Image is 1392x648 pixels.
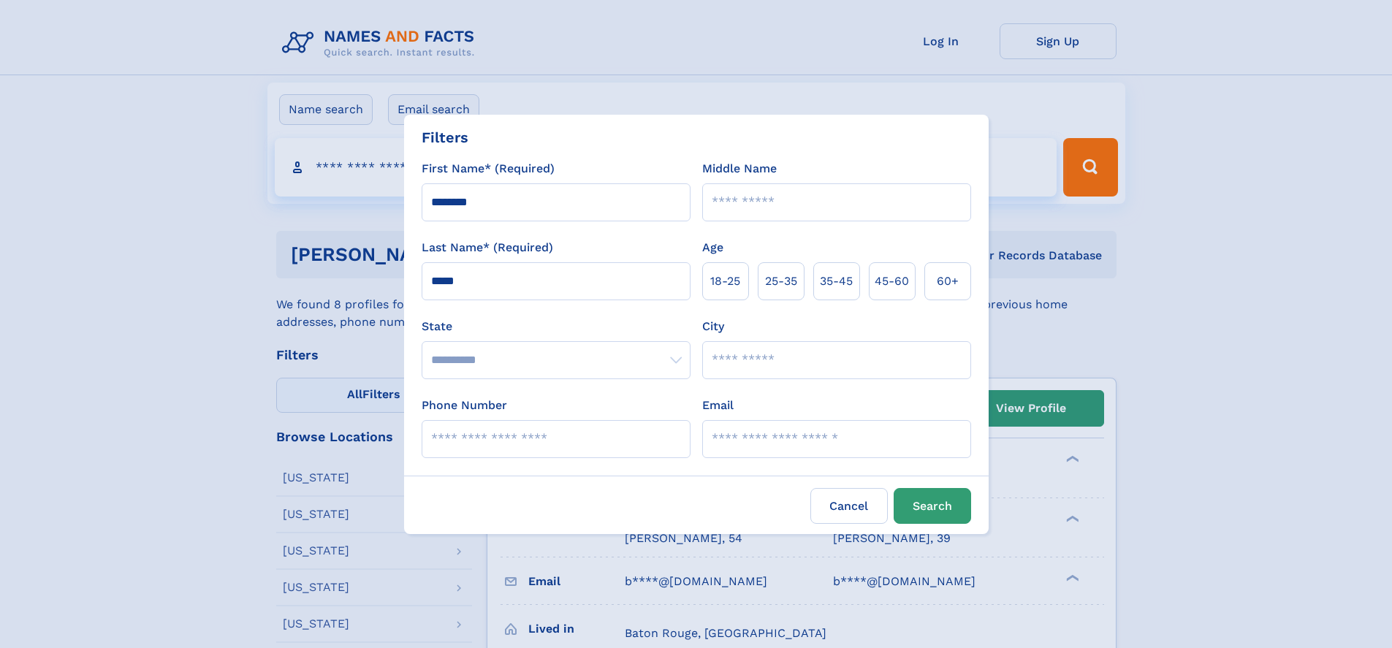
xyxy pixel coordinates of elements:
[765,272,797,290] span: 25‑35
[422,126,468,148] div: Filters
[894,488,971,524] button: Search
[422,239,553,256] label: Last Name* (Required)
[702,239,723,256] label: Age
[702,397,734,414] label: Email
[937,272,959,290] span: 60+
[820,272,853,290] span: 35‑45
[422,318,691,335] label: State
[422,160,555,178] label: First Name* (Required)
[422,397,507,414] label: Phone Number
[710,272,740,290] span: 18‑25
[702,160,777,178] label: Middle Name
[875,272,909,290] span: 45‑60
[810,488,888,524] label: Cancel
[702,318,724,335] label: City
